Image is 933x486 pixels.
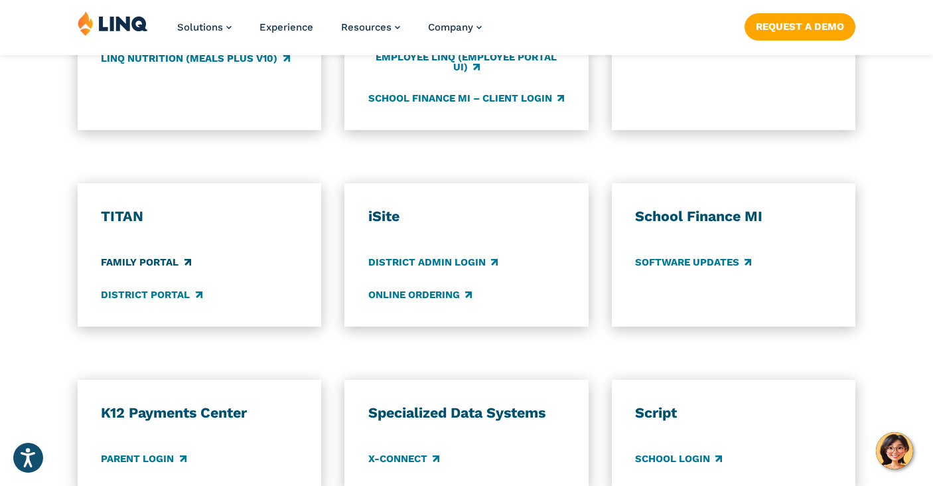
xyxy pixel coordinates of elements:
[368,255,498,270] a: District Admin Login
[368,404,565,422] h3: Specialized Data Systems
[177,11,482,54] nav: Primary Navigation
[745,13,855,40] a: Request a Demo
[635,207,832,226] h3: School Finance MI
[101,288,202,303] a: District Portal
[428,21,482,33] a: Company
[259,21,313,33] a: Experience
[368,51,565,73] a: Employee LINQ (Employee Portal UI)
[177,21,223,33] span: Solutions
[635,255,751,270] a: Software Updates
[101,52,289,66] a: LINQ Nutrition (Meals Plus v10)
[177,21,232,33] a: Solutions
[101,404,298,422] h3: K12 Payments Center
[876,432,913,469] button: Hello, have a question? Let’s chat.
[368,451,439,466] a: X-Connect
[745,11,855,40] nav: Button Navigation
[368,92,564,106] a: School Finance MI – Client Login
[635,404,832,422] h3: Script
[101,451,186,466] a: Parent Login
[368,288,472,303] a: Online Ordering
[101,207,298,226] h3: TITAN
[341,21,400,33] a: Resources
[101,255,190,270] a: Family Portal
[635,451,722,466] a: School Login
[428,21,473,33] span: Company
[368,207,565,226] h3: iSite
[78,11,148,36] img: LINQ | K‑12 Software
[341,21,392,33] span: Resources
